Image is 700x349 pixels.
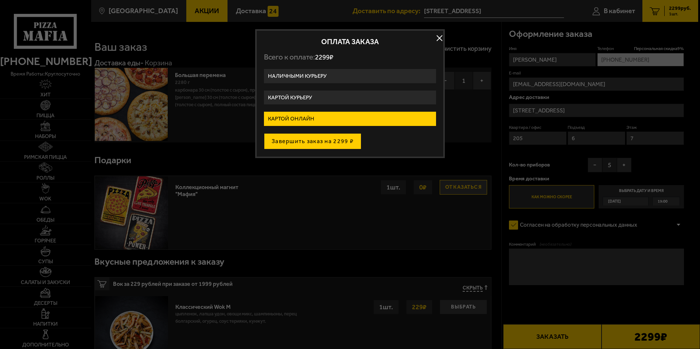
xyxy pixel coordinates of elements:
label: Наличными курьеру [264,69,436,83]
label: Картой онлайн [264,112,436,126]
label: Картой курьеру [264,91,436,105]
p: Всего к оплате: [264,53,436,62]
h2: Оплата заказа [264,38,436,45]
span: 2299 ₽ [315,53,333,61]
button: Завершить заказ на 2299 ₽ [264,133,361,149]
